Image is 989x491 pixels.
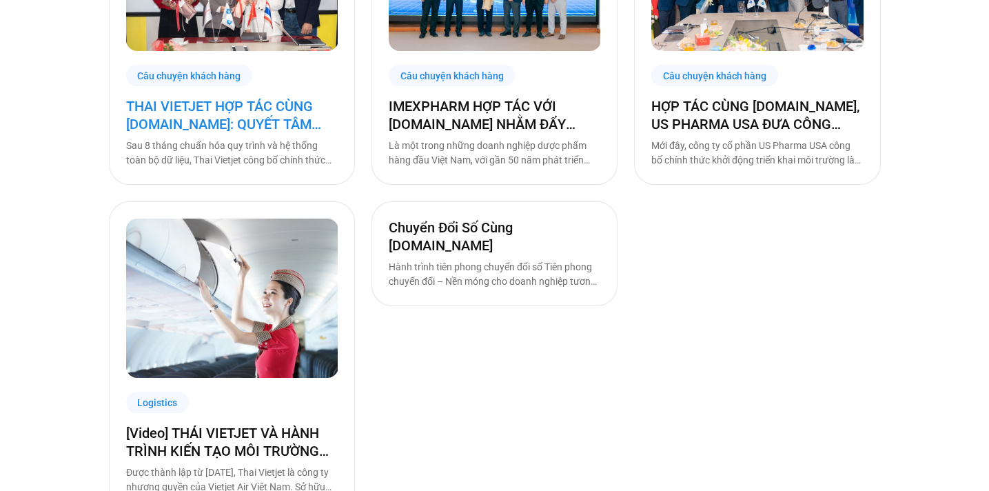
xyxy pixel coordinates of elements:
[126,219,338,378] img: Thai VietJet chuyển đổi số cùng Basevn
[126,392,190,413] div: Logistics
[651,139,863,168] p: Mới đây, công ty cổ phần US Pharma USA công bố chính thức khởi động triển khai môi trường làm việ...
[126,219,338,378] a: Thai VietJet chuyển đổi số cùng Basevn
[389,97,600,133] a: IMEXPHARM HỢP TÁC VỚI [DOMAIN_NAME] NHẰM ĐẨY MẠNH CHUYỂN ĐỔI SỐ CHO VẬN HÀNH THÔNG MINH
[126,424,338,460] a: [Video] THÁI VIETJET VÀ HÀNH TRÌNH KIẾN TẠO MÔI TRƯỜNG LÀM VIỆC SỐ CÙNG [DOMAIN_NAME]
[126,97,338,133] a: THAI VIETJET HỢP TÁC CÙNG [DOMAIN_NAME]: QUYẾT TÂM “CẤT CÁNH” CHUYỂN ĐỔI SỐ
[651,97,863,133] a: HỢP TÁC CÙNG [DOMAIN_NAME], US PHARMA USA ĐƯA CÔNG NGHỆ THÀNH CHIẾN LƯỢC TRỌNG TÂM 2023
[389,260,600,289] p: Hành trình tiên phong chuyển đổi số Tiên phong chuyển đổi – Nền móng cho doanh nghiệp tương lai. ...
[126,139,338,168] p: Sau 8 tháng chuẩn hóa quy trình và hệ thống toàn bộ dữ liệu, Thai Vietjet công bố chính thức vận ...
[651,65,778,86] div: Câu chuyện khách hàng
[389,219,600,254] a: Chuyển Đổi Số Cùng [DOMAIN_NAME]
[126,65,253,86] div: Câu chuyện khách hàng
[389,65,516,86] div: Câu chuyện khách hàng
[389,139,600,168] p: Là một trong những doanh nghiệp dược phẩm hàng đầu Việt Nam, với gần 50 năm phát triển bền vững, ...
